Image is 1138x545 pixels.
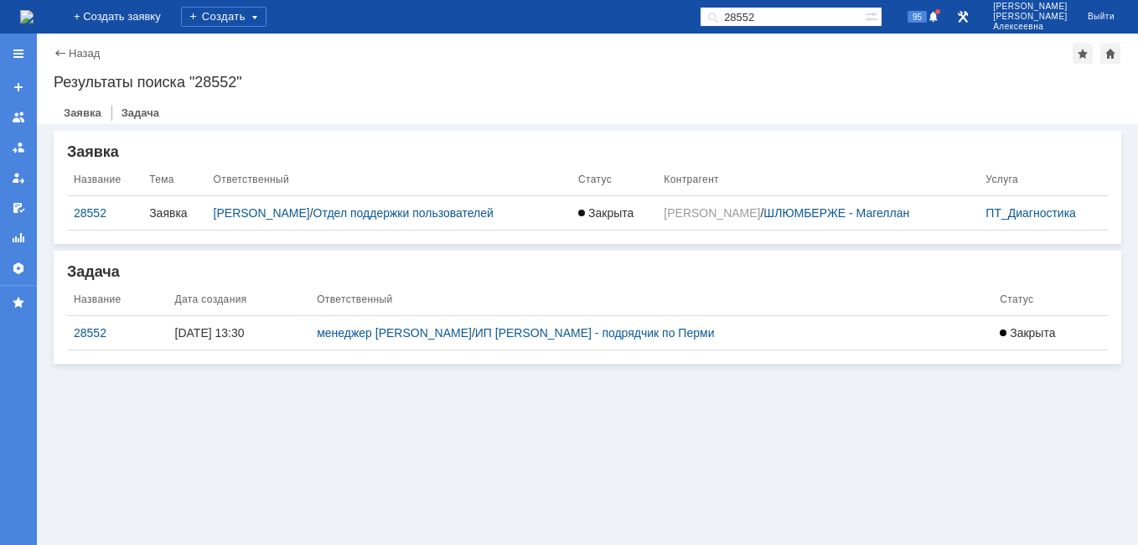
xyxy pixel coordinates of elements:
a: Перейти в интерфейс администратора [953,7,973,27]
a: Мои заявки [5,164,32,191]
a: [PERSON_NAME] [664,206,760,220]
a: Мои согласования [5,195,32,221]
a: менеджер [PERSON_NAME] [317,326,472,340]
span: 95 [908,11,927,23]
a: Задача [111,101,169,125]
a: [DATE] 13:30 [175,326,304,340]
div: / [214,206,565,220]
a: Перейти на домашнюю страницу [20,10,34,23]
a: Отчеты [5,225,32,252]
div: Сделать домашней страницей [1100,44,1120,64]
a: Отдел поддержки пользователей [313,206,494,220]
div: Заявка [67,144,1108,159]
a: Заявка [54,101,111,125]
a: ПТ_Диагностика [985,206,1076,220]
a: Назад [69,47,100,60]
div: / [317,326,986,340]
a: 28552 [74,326,162,340]
th: Название [67,163,142,196]
th: Ответственный [207,163,572,196]
th: Контрагент [657,163,979,196]
a: Создать заявку [5,74,32,101]
a: Заявки на командах [5,104,32,131]
div: Задача [67,264,1108,279]
span: Закрыта [578,206,634,220]
div: Результаты поиска "28552" [54,74,1121,91]
div: / [664,206,972,220]
span: [PERSON_NAME] [993,2,1068,12]
th: Тема [142,163,206,196]
div: Добавить в избранное [1073,44,1093,64]
th: Название [67,283,168,316]
th: Статус [993,283,1108,316]
a: Заявка [149,206,199,220]
span: Закрыта [1000,326,1055,340]
a: ИП [PERSON_NAME] - подрядчик по Перми [475,326,715,340]
span: Алексеевна [993,22,1068,32]
th: Дата создания [168,283,311,316]
th: Статус [572,163,657,196]
a: Настройки [5,255,32,282]
th: Услуга [979,163,1108,196]
a: Закрыта [578,206,650,220]
a: Закрыта [1000,326,1101,340]
a: [PERSON_NAME] [214,206,310,220]
a: ШЛЮМБЕРЖЕ - Магеллан [763,206,909,220]
th: Ответственный [310,283,993,316]
span: Расширенный поиск [865,8,882,23]
span: [PERSON_NAME] [993,12,1068,22]
a: 28552 [74,206,136,220]
img: logo [20,10,34,23]
a: Заявки в моей ответственности [5,134,32,161]
div: Создать [181,7,266,27]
